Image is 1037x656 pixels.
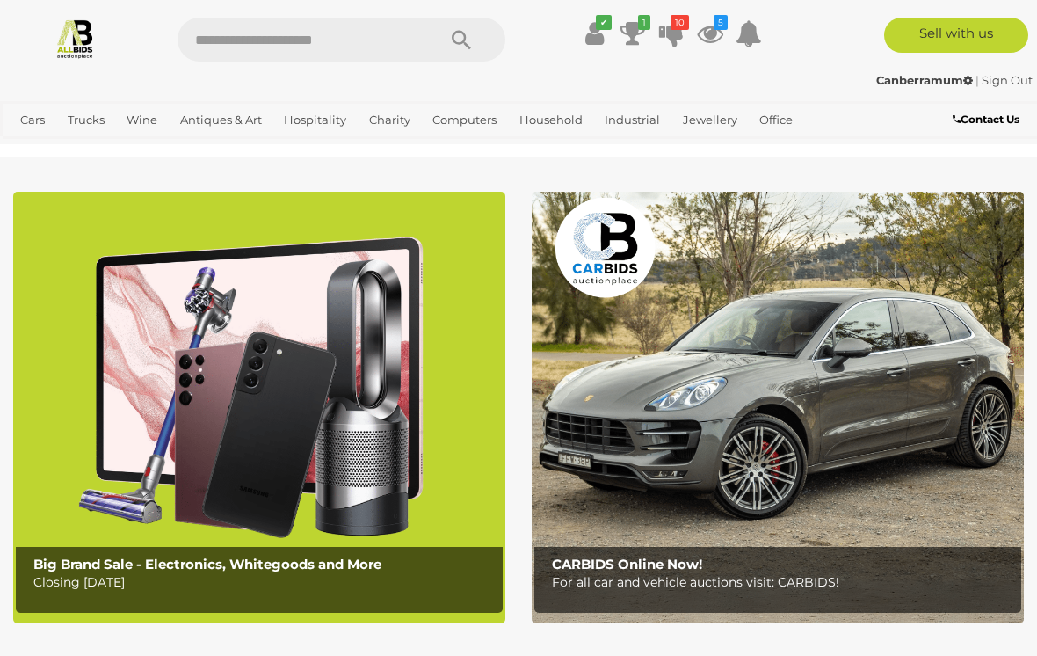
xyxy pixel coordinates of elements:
a: Wine [120,106,164,135]
strong: Canberramum [876,73,973,87]
i: 1 [638,15,650,30]
a: Sell with us [884,18,1028,53]
a: CARBIDS Online Now! CARBIDS Online Now! For all car and vehicle auctions visit: CARBIDS! [532,192,1024,623]
a: ✔ [581,18,607,49]
p: For all car and vehicle auctions visit: CARBIDS! [552,572,1013,594]
a: Hospitality [277,106,353,135]
a: Trucks [61,106,112,135]
a: Industrial [598,106,667,135]
b: Contact Us [953,113,1019,126]
i: 10 [671,15,689,30]
a: Big Brand Sale - Electronics, Whitegoods and More Big Brand Sale - Electronics, Whitegoods and Mo... [13,192,505,623]
a: Charity [362,106,417,135]
img: Big Brand Sale - Electronics, Whitegoods and More [13,192,505,623]
b: Big Brand Sale - Electronics, Whitegoods and More [33,556,381,572]
a: Computers [425,106,504,135]
a: 1 [620,18,646,49]
span: | [975,73,979,87]
a: [GEOGRAPHIC_DATA] [72,135,211,164]
i: ✔ [596,15,612,30]
b: CARBIDS Online Now! [552,556,702,572]
a: Contact Us [953,110,1024,129]
a: 5 [697,18,723,49]
i: 5 [714,15,728,30]
a: 10 [658,18,685,49]
a: Jewellery [676,106,744,135]
a: Canberramum [876,73,975,87]
p: Closing [DATE] [33,572,495,594]
img: CARBIDS Online Now! [532,192,1024,623]
a: Sign Out [982,73,1033,87]
a: Household [512,106,590,135]
button: Search [417,18,505,62]
img: Allbids.com.au [54,18,96,59]
a: Antiques & Art [173,106,269,135]
a: Office [752,106,800,135]
a: Sports [13,135,63,164]
a: Cars [13,106,52,135]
